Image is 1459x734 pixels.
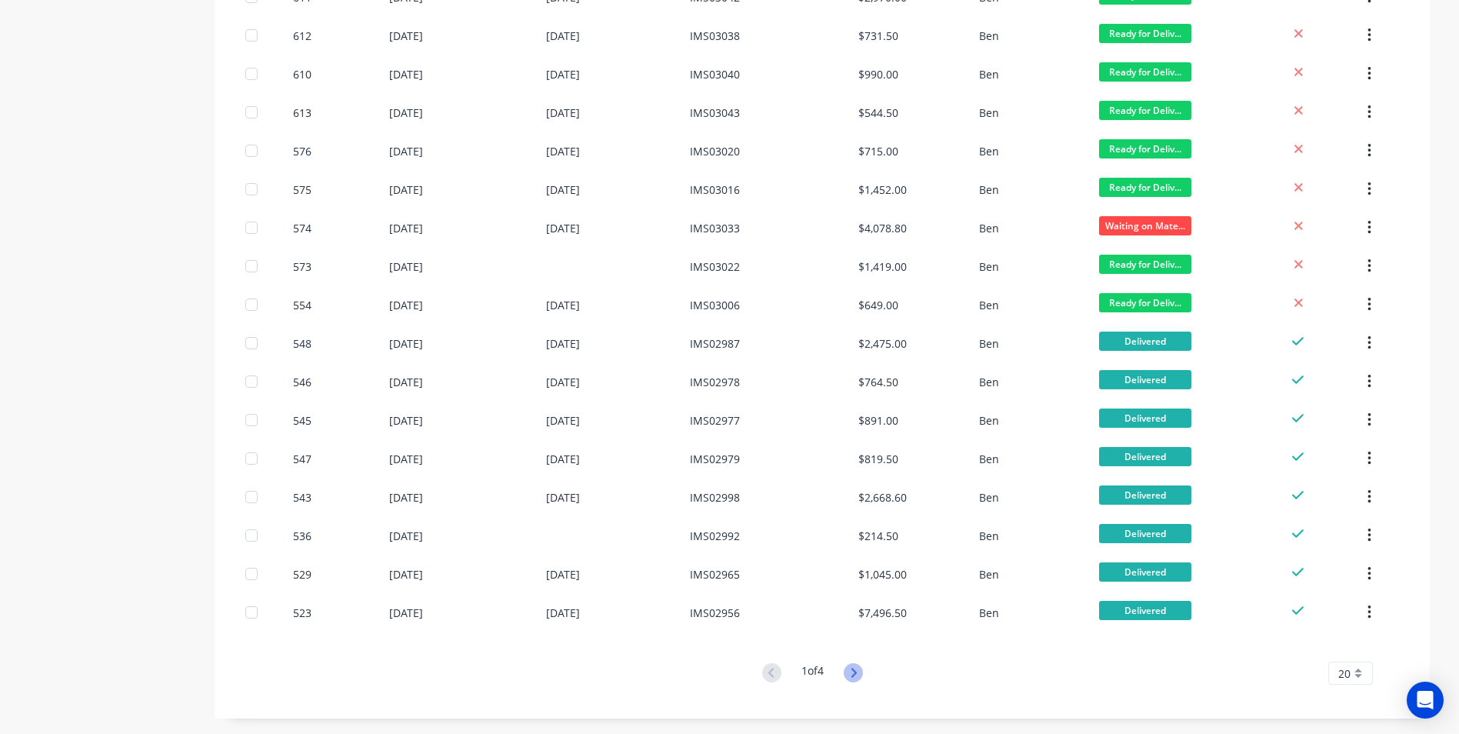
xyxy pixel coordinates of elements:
[690,220,740,236] div: IMS03033
[389,374,423,390] div: [DATE]
[389,259,423,275] div: [DATE]
[389,143,423,159] div: [DATE]
[801,662,824,685] div: 1 of 4
[690,143,740,159] div: IMS03020
[293,28,311,44] div: 612
[979,28,999,44] div: Ben
[858,66,898,82] div: $990.00
[858,335,907,352] div: $2,475.00
[858,412,898,429] div: $891.00
[293,335,311,352] div: 548
[546,489,580,505] div: [DATE]
[1099,216,1191,235] span: Waiting on Mate...
[979,412,999,429] div: Ben
[690,566,740,582] div: IMS02965
[858,297,898,313] div: $649.00
[1099,139,1191,158] span: Ready for Deliv...
[293,566,311,582] div: 529
[1099,24,1191,43] span: Ready for Deliv...
[1099,62,1191,82] span: Ready for Deliv...
[858,374,898,390] div: $764.50
[858,489,907,505] div: $2,668.60
[293,105,311,121] div: 613
[293,220,311,236] div: 574
[1099,332,1191,351] span: Delivered
[389,105,423,121] div: [DATE]
[389,220,423,236] div: [DATE]
[293,297,311,313] div: 554
[979,143,999,159] div: Ben
[690,259,740,275] div: IMS03022
[546,412,580,429] div: [DATE]
[389,335,423,352] div: [DATE]
[979,220,999,236] div: Ben
[389,66,423,82] div: [DATE]
[546,105,580,121] div: [DATE]
[979,374,999,390] div: Ben
[293,66,311,82] div: 610
[690,412,740,429] div: IMS02977
[546,451,580,467] div: [DATE]
[690,451,740,467] div: IMS02979
[389,528,423,544] div: [DATE]
[1099,101,1191,120] span: Ready for Deliv...
[858,528,898,544] div: $214.50
[690,105,740,121] div: IMS03043
[389,412,423,429] div: [DATE]
[979,605,999,621] div: Ben
[1099,601,1191,620] span: Delivered
[1099,485,1191,505] span: Delivered
[389,28,423,44] div: [DATE]
[1099,524,1191,543] span: Delivered
[690,297,740,313] div: IMS03006
[1099,409,1191,428] span: Delivered
[690,528,740,544] div: IMS02992
[690,28,740,44] div: IMS03038
[979,259,999,275] div: Ben
[858,451,898,467] div: $819.50
[546,66,580,82] div: [DATE]
[690,335,740,352] div: IMS02987
[979,566,999,582] div: Ben
[858,566,907,582] div: $1,045.00
[979,528,999,544] div: Ben
[546,182,580,198] div: [DATE]
[858,182,907,198] div: $1,452.00
[389,566,423,582] div: [DATE]
[1099,178,1191,197] span: Ready for Deliv...
[1099,370,1191,389] span: Delivered
[293,412,311,429] div: 545
[690,182,740,198] div: IMS03016
[546,566,580,582] div: [DATE]
[858,259,907,275] div: $1,419.00
[546,605,580,621] div: [DATE]
[546,297,580,313] div: [DATE]
[389,605,423,621] div: [DATE]
[293,605,311,621] div: 523
[293,374,311,390] div: 546
[293,489,311,505] div: 543
[979,297,999,313] div: Ben
[546,28,580,44] div: [DATE]
[690,66,740,82] div: IMS03040
[1407,682,1444,719] div: Open Intercom Messenger
[389,182,423,198] div: [DATE]
[546,335,580,352] div: [DATE]
[979,451,999,467] div: Ben
[858,605,907,621] div: $7,496.50
[389,489,423,505] div: [DATE]
[690,374,740,390] div: IMS02978
[293,182,311,198] div: 575
[858,220,907,236] div: $4,078.80
[546,220,580,236] div: [DATE]
[690,489,740,505] div: IMS02998
[858,143,898,159] div: $715.00
[546,374,580,390] div: [DATE]
[979,335,999,352] div: Ben
[979,489,999,505] div: Ben
[1338,666,1351,682] span: 20
[979,105,999,121] div: Ben
[546,143,580,159] div: [DATE]
[293,528,311,544] div: 536
[389,297,423,313] div: [DATE]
